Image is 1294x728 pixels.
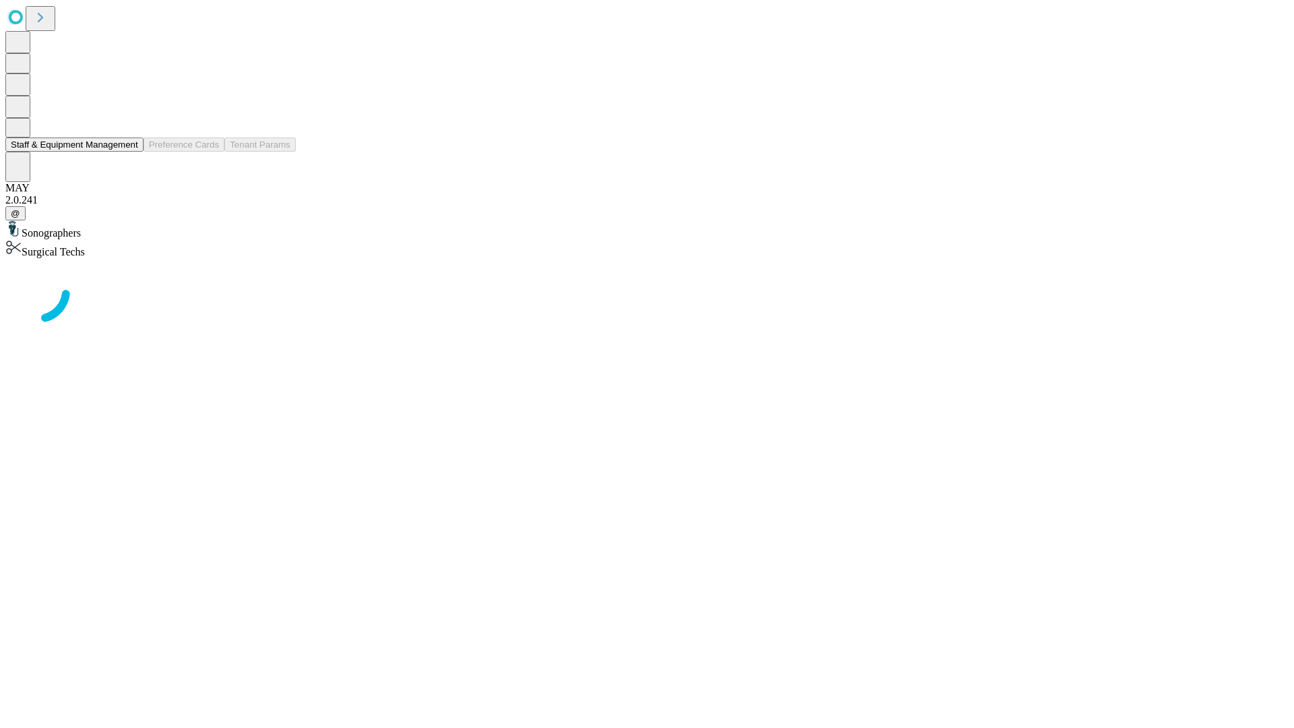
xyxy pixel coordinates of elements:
[5,194,1289,206] div: 2.0.241
[144,138,224,152] button: Preference Cards
[224,138,296,152] button: Tenant Params
[5,239,1289,258] div: Surgical Techs
[5,220,1289,239] div: Sonographers
[5,138,144,152] button: Staff & Equipment Management
[11,208,20,218] span: @
[5,206,26,220] button: @
[5,182,1289,194] div: MAY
